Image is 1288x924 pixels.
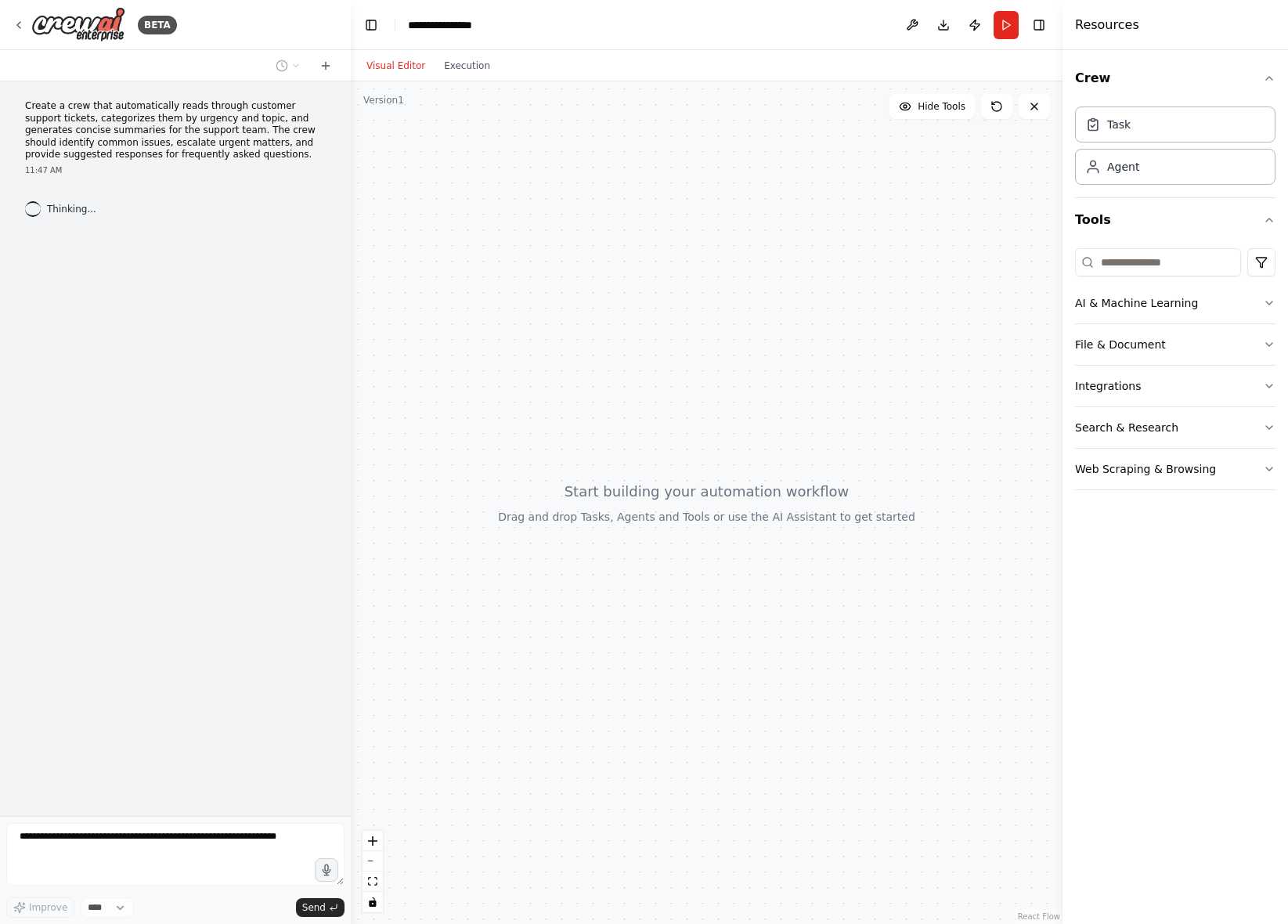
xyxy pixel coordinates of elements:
[47,203,96,215] span: Thinking...
[918,100,965,113] span: Hide Tools
[1075,56,1275,100] button: Crew
[1075,324,1275,365] button: File & Document
[1075,242,1275,503] div: Tools
[29,901,67,914] span: Improve
[363,851,383,872] button: zoom out
[1075,449,1275,489] button: Web Scraping & Browsing
[363,94,404,106] div: Version 1
[363,831,383,851] button: zoom in
[1018,912,1060,921] a: React Flow attribution
[31,7,125,42] img: Logo
[1075,16,1139,34] h4: Resources
[889,94,975,119] button: Hide Tools
[25,164,326,176] div: 11:47 AM
[357,56,435,75] button: Visual Editor
[1075,366,1275,406] button: Integrations
[1075,407,1275,448] button: Search & Research
[1075,198,1275,242] button: Tools
[138,16,177,34] div: BETA
[408,17,489,33] nav: breadcrumb
[1107,117,1131,132] div: Task
[269,56,307,75] button: Switch to previous chat
[1107,159,1139,175] div: Agent
[6,897,74,918] button: Improve
[363,892,383,912] button: toggle interactivity
[25,100,326,161] p: Create a crew that automatically reads through customer support tickets, categorizes them by urge...
[313,56,338,75] button: Start a new chat
[435,56,500,75] button: Execution
[1075,100,1275,197] div: Crew
[1028,14,1050,36] button: Hide right sidebar
[315,858,338,882] button: Click to speak your automation idea
[363,831,383,912] div: React Flow controls
[302,901,326,914] span: Send
[296,898,345,917] button: Send
[363,872,383,892] button: fit view
[360,14,382,36] button: Hide left sidebar
[1075,283,1275,323] button: AI & Machine Learning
